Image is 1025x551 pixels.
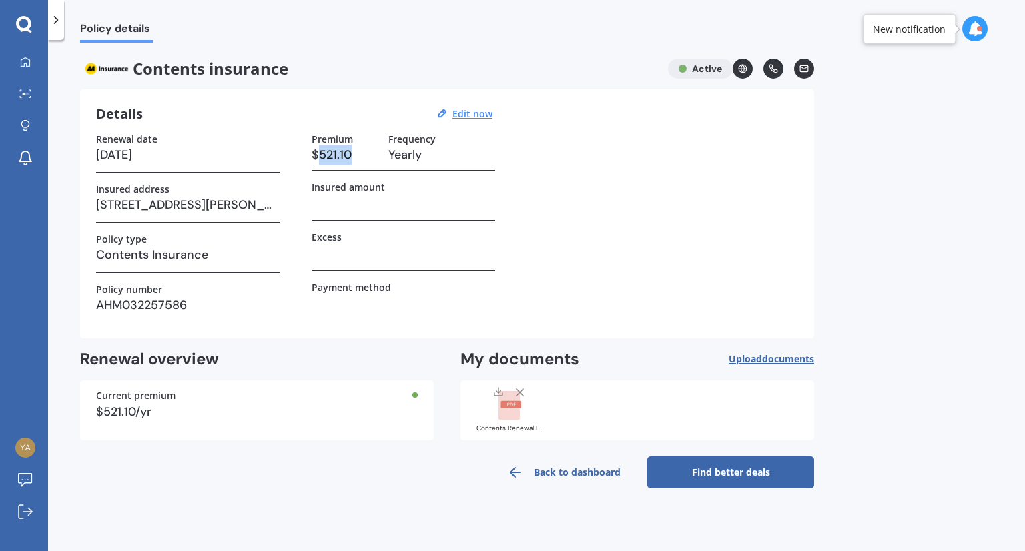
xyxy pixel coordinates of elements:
span: documents [762,352,814,365]
h2: My documents [460,349,579,370]
label: Payment method [312,282,391,293]
h3: $521.10 [312,145,378,165]
label: Renewal date [96,133,157,145]
span: Contents insurance [80,59,657,79]
div: New notification [873,22,946,35]
label: Premium [312,133,353,145]
h2: Renewal overview [80,349,434,370]
u: Edit now [452,107,492,120]
h3: Details [96,105,143,123]
span: Upload [729,354,814,364]
div: Current premium [96,391,418,400]
button: Uploaddocuments [729,349,814,370]
img: 3092856148a4fb72e5c00f5612d7a7dd [15,438,35,458]
h3: [STREET_ADDRESS][PERSON_NAME][PERSON_NAME] [96,195,280,215]
label: Policy number [96,284,162,295]
label: Excess [312,231,342,243]
h3: AHM032257586 [96,295,280,315]
label: Frequency [388,133,436,145]
label: Policy type [96,233,147,245]
button: Edit now [448,108,496,120]
img: AA.webp [80,59,133,79]
h3: [DATE] [96,145,280,165]
a: Back to dashboard [480,456,647,488]
a: Find better deals [647,456,814,488]
div: $521.10/yr [96,406,418,418]
div: Contents Renewal Letter AHM032257586.pdf [476,425,543,432]
span: Policy details [80,22,153,40]
h3: Yearly [388,145,495,165]
label: Insured amount [312,181,385,193]
label: Insured address [96,183,169,195]
h3: Contents Insurance [96,245,280,265]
